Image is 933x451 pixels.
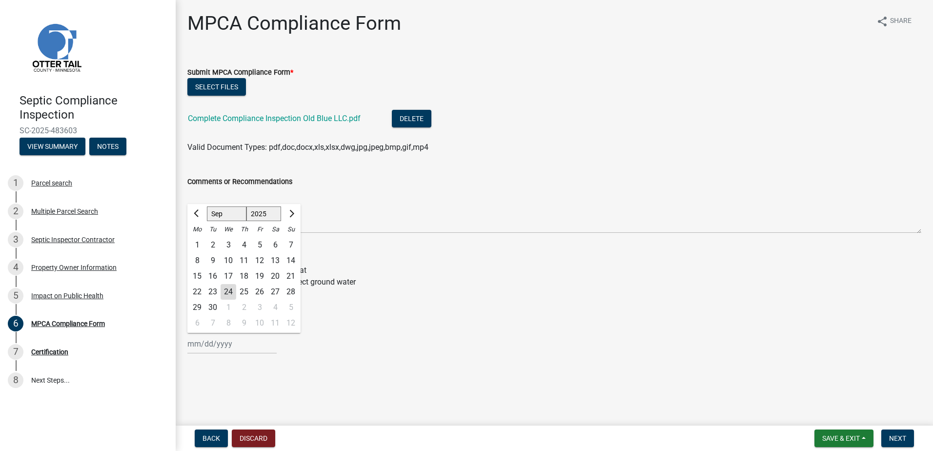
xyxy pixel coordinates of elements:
div: Saturday, October 4, 2025 [267,300,283,315]
div: 7 [205,315,221,331]
div: 1 [189,237,205,253]
wm-modal-confirm: Delete Document [392,115,431,124]
button: Delete [392,110,431,127]
div: 1 [221,300,236,315]
div: Wednesday, September 17, 2025 [221,268,236,284]
input: mm/dd/yyyy [187,334,277,354]
div: 18 [236,268,252,284]
h4: Septic Compliance Inspection [20,94,168,122]
div: 5 [283,300,299,315]
h1: MPCA Compliance Form [187,12,401,35]
div: 2 [205,237,221,253]
div: 28 [283,284,299,300]
div: Thursday, October 2, 2025 [236,300,252,315]
div: Tuesday, September 16, 2025 [205,268,221,284]
div: Thursday, September 11, 2025 [236,253,252,268]
div: 9 [236,315,252,331]
div: 3 [8,232,23,247]
div: Fr [252,222,267,237]
div: Tuesday, September 23, 2025 [205,284,221,300]
div: 8 [189,253,205,268]
button: Notes [89,138,126,155]
span: Back [203,434,220,442]
div: 16 [205,268,221,284]
div: Saturday, September 13, 2025 [267,253,283,268]
div: 5 [8,288,23,304]
div: 24 [221,284,236,300]
div: Sa [267,222,283,237]
div: Sunday, September 28, 2025 [283,284,299,300]
div: 10 [252,315,267,331]
div: Impact on Public Health [31,292,103,299]
div: 27 [267,284,283,300]
div: 6 [267,237,283,253]
div: Wednesday, September 3, 2025 [221,237,236,253]
div: Friday, September 5, 2025 [252,237,267,253]
div: Thursday, September 4, 2025 [236,237,252,253]
img: Otter Tail County, Minnesota [20,10,93,83]
button: shareShare [869,12,919,31]
wm-modal-confirm: Notes [89,143,126,151]
div: Wednesday, September 24, 2025 [221,284,236,300]
span: Valid Document Types: pdf,doc,docx,xls,xlsx,dwg,jpg,jpeg,bmp,gif,mp4 [187,143,428,152]
div: Tuesday, September 9, 2025 [205,253,221,268]
div: 25 [236,284,252,300]
div: Tuesday, September 30, 2025 [205,300,221,315]
label: Submit MPCA Compliance Form [187,69,293,76]
div: Saturday, September 6, 2025 [267,237,283,253]
div: 13 [267,253,283,268]
div: 4 [8,260,23,275]
div: 12 [283,315,299,331]
i: share [876,16,888,27]
div: Sunday, September 21, 2025 [283,268,299,284]
div: Friday, September 19, 2025 [252,268,267,284]
span: SC-2025-483603 [20,126,156,135]
div: 23 [205,284,221,300]
div: Thursday, October 9, 2025 [236,315,252,331]
div: 3 [221,237,236,253]
span: Share [890,16,912,27]
div: Saturday, September 20, 2025 [267,268,283,284]
div: 4 [236,237,252,253]
div: Mo [189,222,205,237]
div: Property Owner Information [31,264,117,271]
div: Thursday, September 18, 2025 [236,268,252,284]
button: Back [195,430,228,447]
div: Friday, September 26, 2025 [252,284,267,300]
button: View Summary [20,138,85,155]
div: 26 [252,284,267,300]
div: 5 [252,237,267,253]
div: 22 [189,284,205,300]
div: Th [236,222,252,237]
div: Saturday, September 27, 2025 [267,284,283,300]
div: Parcel search [31,180,72,186]
button: Next [881,430,914,447]
div: Saturday, October 11, 2025 [267,315,283,331]
button: Discard [232,430,275,447]
div: 17 [221,268,236,284]
div: 12 [252,253,267,268]
div: Tu [205,222,221,237]
div: 1 [8,175,23,191]
div: 7 [8,344,23,360]
div: 2 [8,204,23,219]
div: 8 [8,372,23,388]
div: Sunday, October 12, 2025 [283,315,299,331]
span: Next [889,434,906,442]
div: Wednesday, October 1, 2025 [221,300,236,315]
div: Monday, September 1, 2025 [189,237,205,253]
div: Sunday, October 5, 2025 [283,300,299,315]
div: Multiple Parcel Search [31,208,98,215]
div: 3 [252,300,267,315]
button: Save & Exit [814,430,873,447]
div: Friday, October 10, 2025 [252,315,267,331]
div: 6 [8,316,23,331]
div: Sunday, September 7, 2025 [283,237,299,253]
div: MPCA Compliance Form [31,320,105,327]
div: 4 [267,300,283,315]
div: 7 [283,237,299,253]
div: 30 [205,300,221,315]
div: Monday, October 6, 2025 [189,315,205,331]
div: 21 [283,268,299,284]
div: 11 [236,253,252,268]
